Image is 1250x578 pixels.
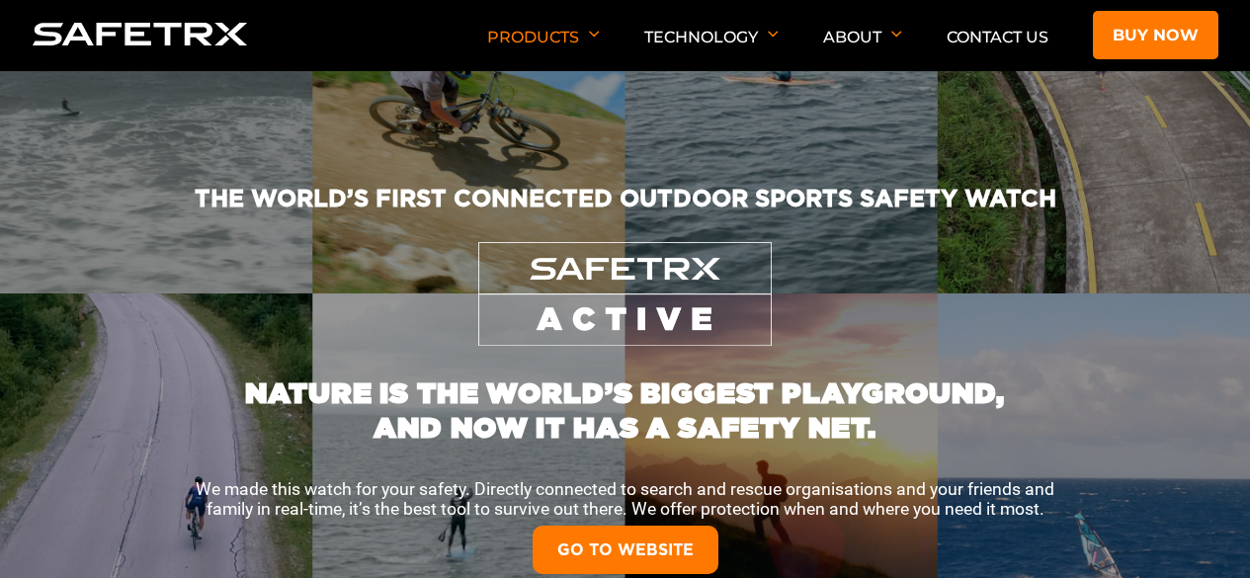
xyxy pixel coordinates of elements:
[487,28,600,71] p: Products
[768,31,779,38] img: Arrow down icon
[125,184,1125,242] h2: THE WORLD’S FIRST CONNECTED OUTDOOR SPORTS SAFETY WATCH
[947,28,1048,46] a: Contact Us
[823,28,902,71] p: About
[478,242,772,346] img: SafeTrx Active Logo
[589,31,600,38] img: Arrow down icon
[33,23,248,45] img: Logo SafeTrx
[891,31,902,38] img: Arrow down icon
[533,526,718,574] a: GO TO WEBSITE
[1093,11,1218,59] a: Buy now
[181,479,1070,519] p: We made this watch for your safety. Directly connected to search and rescue organisations and you...
[644,28,779,71] p: Technology
[230,346,1021,445] h1: NATURE IS THE WORLD’S BIGGEST PLAYGROUND, AND NOW IT HAS A SAFETY NET.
